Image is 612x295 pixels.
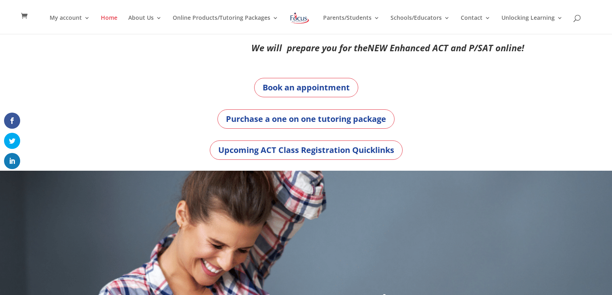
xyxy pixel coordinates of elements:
a: Purchase a one on one tutoring package [217,109,395,129]
em: We will prepare you for the [251,42,368,54]
a: Book an appointment [254,78,358,97]
a: My account [50,15,90,34]
a: About Us [128,15,162,34]
a: Online Products/Tutoring Packages [173,15,278,34]
img: Focus on Learning [289,11,310,25]
a: Upcoming ACT Class Registration Quicklinks [210,140,403,160]
a: Home [101,15,117,34]
em: NEW Enhanced ACT and P/SAT online! [368,42,524,54]
a: Parents/Students [323,15,380,34]
a: Schools/Educators [391,15,450,34]
a: Unlocking Learning [501,15,563,34]
a: Contact [461,15,491,34]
